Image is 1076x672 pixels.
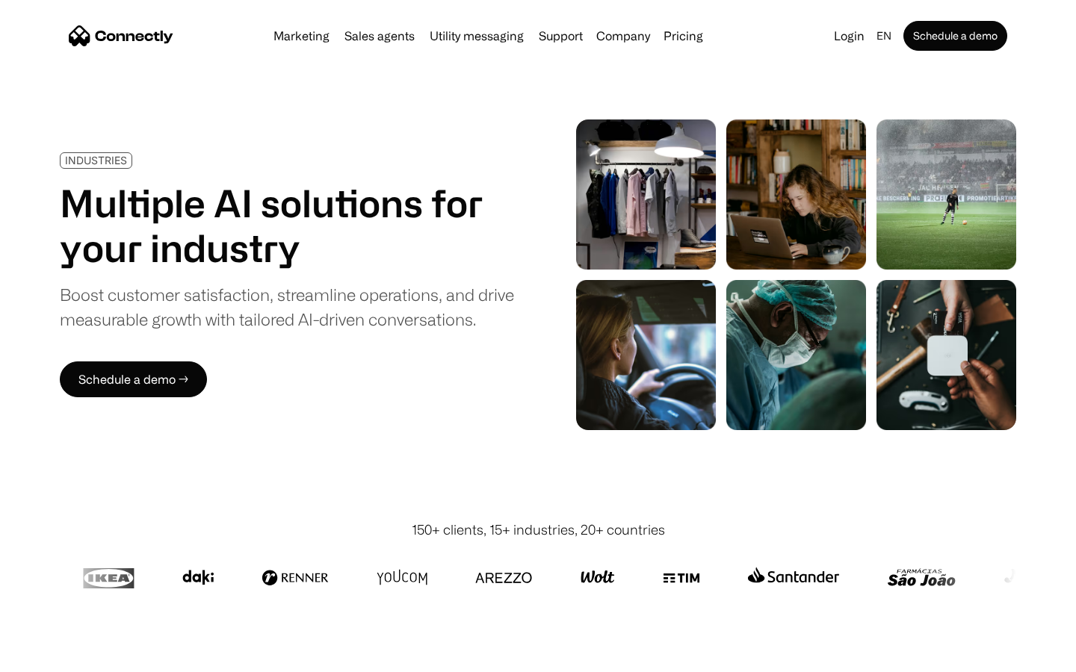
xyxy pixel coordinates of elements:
ul: Language list [30,646,90,667]
div: en [876,25,891,46]
a: home [69,25,173,47]
a: Marketing [268,30,336,42]
a: Utility messaging [424,30,530,42]
div: INDUSTRIES [65,155,127,166]
a: Schedule a demo [903,21,1007,51]
a: Sales agents [338,30,421,42]
div: Company [596,25,650,46]
a: Pricing [658,30,709,42]
aside: Language selected: English [15,644,90,667]
a: Schedule a demo → [60,361,207,397]
a: Login [828,25,871,46]
div: Boost customer satisfaction, streamline operations, and drive measurable growth with tailored AI-... [60,282,514,332]
div: Company [592,25,655,46]
a: Support [533,30,589,42]
div: 150+ clients, 15+ industries, 20+ countries [412,520,665,540]
div: en [871,25,900,46]
h1: Multiple AI solutions for your industry [60,181,514,270]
